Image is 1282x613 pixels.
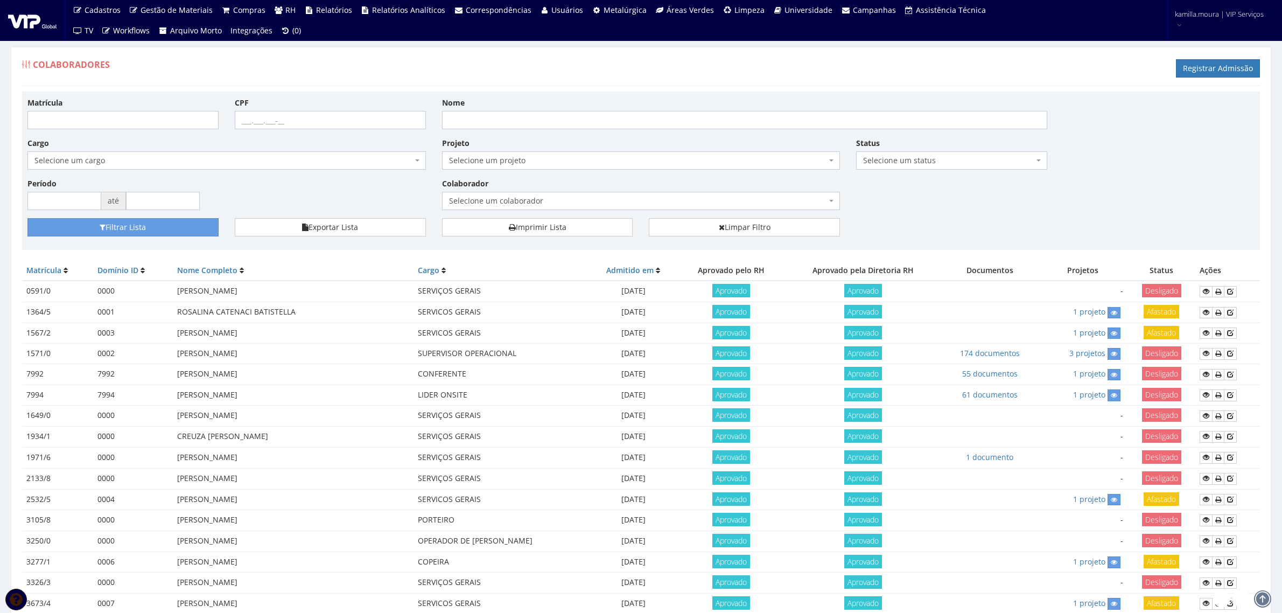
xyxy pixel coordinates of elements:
span: Workflows [113,25,150,36]
td: - [1039,426,1127,447]
span: Selecione um cargo [27,151,426,170]
span: Afastado [1144,555,1179,568]
span: Afastado [1144,305,1179,318]
span: Desligado [1142,450,1181,464]
span: Aprovado [712,596,750,610]
span: TV [85,25,93,36]
td: SERVIÇOS GERAIS [414,281,589,302]
td: 7992 [93,364,173,385]
span: Aprovado [844,555,882,568]
a: Integrações [226,20,277,41]
a: TV [68,20,97,41]
td: - [1039,531,1127,552]
td: 1649/0 [22,406,93,427]
span: kamilla.moura | VIP Serviços [1175,9,1264,19]
span: Cadastros [85,5,121,15]
span: Aprovado [844,284,882,297]
span: Aprovado [712,450,750,464]
span: Aprovado [844,346,882,360]
a: (0) [277,20,306,41]
td: 0000 [93,406,173,427]
label: Cargo [27,138,49,149]
span: Aprovado [712,575,750,589]
span: Aprovado [844,513,882,526]
td: COPEIRA [414,552,589,572]
td: [DATE] [589,489,678,510]
span: até [101,192,126,210]
td: 0591/0 [22,281,93,302]
span: Afastado [1144,596,1179,610]
th: Projetos [1039,261,1127,281]
span: Aprovado [712,305,750,318]
span: Arquivo Morto [170,25,222,36]
span: Desligado [1142,575,1181,589]
td: [PERSON_NAME] [173,468,414,489]
th: Aprovado pelo RH [678,261,785,281]
a: 1 documento [966,452,1013,462]
span: (0) [292,25,301,36]
span: Aprovado [844,596,882,610]
span: Assistência Técnica [916,5,986,15]
span: Selecione um status [856,151,1047,170]
td: [DATE] [589,406,678,427]
td: [DATE] [589,343,678,364]
a: 1 projeto [1073,368,1105,379]
a: 1 projeto [1073,494,1105,504]
span: Aprovado [844,575,882,589]
span: Aprovado [712,513,750,526]
span: Desligado [1142,388,1181,401]
td: ROSALINA CATENACI BATISTELLA [173,302,414,323]
span: Aprovado [712,388,750,401]
td: [PERSON_NAME] [173,531,414,552]
label: Matrícula [27,97,62,108]
td: [PERSON_NAME] [173,343,414,364]
span: Aprovado [844,492,882,506]
span: Aprovado [712,367,750,380]
a: Nome Completo [177,265,237,275]
span: Relatórios [316,5,352,15]
td: 1364/5 [22,302,93,323]
a: 1 projeto [1073,556,1105,567]
span: Selecione um cargo [34,155,412,166]
a: 55 documentos [962,368,1018,379]
td: [DATE] [589,531,678,552]
td: 0000 [93,531,173,552]
span: Colaboradores [33,59,110,71]
span: Aprovado [712,555,750,568]
input: ___.___.___-__ [235,111,426,129]
td: 1567/2 [22,323,93,343]
td: [DATE] [589,281,678,302]
span: Correspondências [466,5,531,15]
td: 0003 [93,323,173,343]
label: Período [27,178,57,189]
td: CREUZA [PERSON_NAME] [173,426,414,447]
span: Aprovado [712,326,750,339]
td: [DATE] [589,364,678,385]
a: 1 projeto [1073,328,1105,338]
td: SERVIÇOS GERAIS [414,468,589,489]
td: LIDER ONSITE [414,385,589,405]
td: 3250/0 [22,531,93,552]
a: 1 projeto [1073,389,1105,400]
td: 0000 [93,510,173,531]
td: OPERADOR DE [PERSON_NAME] [414,531,589,552]
td: [DATE] [589,426,678,447]
span: Aprovado [844,326,882,339]
td: - [1039,281,1127,302]
a: 3 projetos [1069,348,1105,358]
span: Aprovado [844,450,882,464]
td: [DATE] [589,323,678,343]
span: Desligado [1142,367,1181,380]
a: Workflows [97,20,155,41]
td: SERVIÇOS GERAIS [414,426,589,447]
td: [PERSON_NAME] [173,323,414,343]
td: [DATE] [589,573,678,594]
td: 3277/1 [22,552,93,572]
td: SERVIÇOS GERAIS [414,447,589,468]
span: Aprovado [844,388,882,401]
td: - [1039,573,1127,594]
td: 1934/1 [22,426,93,447]
span: Selecione um projeto [442,151,840,170]
span: Desligado [1142,284,1181,297]
a: Cargo [418,265,439,275]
